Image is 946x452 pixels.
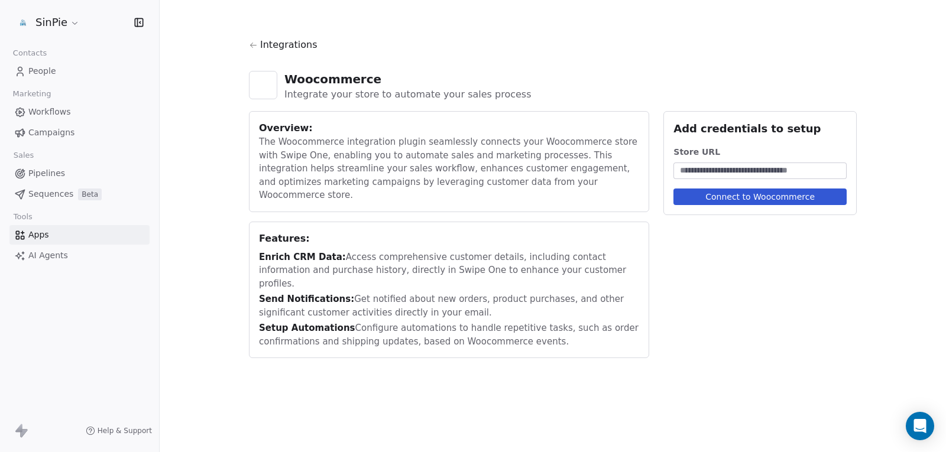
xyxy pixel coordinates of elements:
[259,135,639,202] div: The Woocommerce integration plugin seamlessly connects your Woocommerce store with Swipe One, ena...
[259,294,354,304] span: Send Notifications:
[28,126,74,139] span: Campaigns
[259,252,346,262] span: Enrich CRM Data:
[8,85,56,103] span: Marketing
[28,188,73,200] span: Sequences
[35,15,67,30] span: SinPie
[8,147,39,164] span: Sales
[9,102,150,122] a: Workflows
[260,38,318,52] span: Integrations
[673,146,847,158] div: Store URL
[906,412,934,440] div: Open Intercom Messenger
[9,225,150,245] a: Apps
[28,229,49,241] span: Apps
[28,249,68,262] span: AI Agents
[9,246,150,265] a: AI Agents
[98,426,152,435] span: Help & Support
[86,426,152,435] a: Help & Support
[8,208,37,226] span: Tools
[259,251,639,291] div: Access comprehensive customer details, including contact information and purchase history, direct...
[78,188,102,200] span: Beta
[28,167,65,180] span: Pipelines
[9,61,150,81] a: People
[673,121,847,136] div: Add credentials to setup
[9,184,150,204] a: SequencesBeta
[28,106,71,118] span: Workflows
[259,232,639,246] div: Features:
[284,71,531,87] div: Woocommerce
[673,188,847,205] button: Connect to Woocommerce
[28,65,56,77] span: People
[255,77,271,93] img: woocommerce.svg
[14,12,82,32] button: SinPie
[8,44,52,62] span: Contacts
[259,121,639,135] div: Overview:
[259,292,639,319] div: Get notified about new orders, product purchases, and other significant customer activities direc...
[249,38,857,61] a: Integrations
[9,164,150,183] a: Pipelines
[259,321,639,348] div: Configure automations to handle repetitive tasks, such as order confirmations and shipping update...
[284,87,531,102] div: Integrate your store to automate your sales process
[17,15,31,30] img: SinPie-PNG-Logotipo.png
[9,123,150,142] a: Campaigns
[259,323,355,333] span: Setup Automations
